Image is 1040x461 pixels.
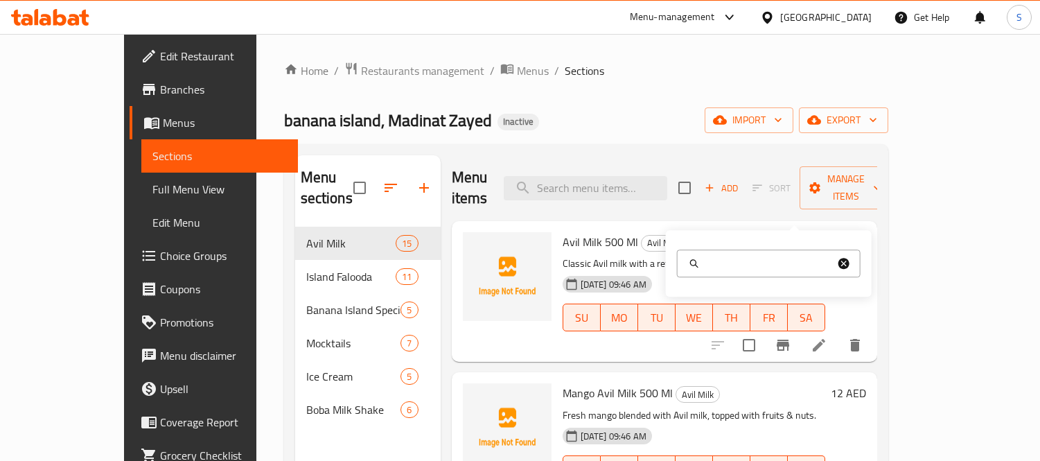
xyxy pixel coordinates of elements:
span: Mango Avil Milk 500 Ml [563,383,673,403]
span: Manage items [811,171,881,205]
li: / [490,62,495,79]
span: Branches [160,81,287,98]
div: Ice Cream [306,368,401,385]
button: SU [563,304,601,331]
a: Edit menu item [811,337,827,354]
span: Choice Groups [160,247,287,264]
a: Coupons [130,272,298,306]
span: Sort sections [374,171,407,205]
a: Sections [141,139,298,173]
span: Coupons [160,281,287,297]
div: items [400,302,418,318]
span: FR [756,308,782,328]
span: SU [569,308,595,328]
a: Menus [130,106,298,139]
span: Menus [517,62,549,79]
h2: Menu items [452,167,488,209]
nav: Menu sections [295,221,441,432]
a: Full Menu View [141,173,298,206]
span: Restaurants management [361,62,484,79]
span: Sections [152,148,287,164]
span: Sections [565,62,604,79]
span: Avil Milk [642,235,685,251]
div: Ice Cream5 [295,360,441,393]
button: TU [638,304,676,331]
span: [DATE] 09:46 AM [575,430,652,443]
span: MO [606,308,633,328]
span: 5 [401,370,417,383]
span: Menus [163,114,287,131]
span: export [810,112,877,129]
div: Banana Island Special5 [295,293,441,327]
button: import [705,107,793,133]
a: Restaurants management [344,62,484,80]
a: Edit Restaurant [130,40,298,73]
span: Boba Milk Shake [306,401,401,418]
span: Promotions [160,314,287,331]
nav: breadcrumb [284,62,888,80]
span: Island Falooda [306,268,396,285]
span: 7 [401,337,417,350]
span: WE [681,308,707,328]
span: Banana Island Special [306,302,401,318]
span: TU [644,308,670,328]
div: items [396,268,418,285]
a: Menus [500,62,549,80]
button: FR [750,304,788,331]
span: Avil Milk [676,387,719,403]
span: Avil Milk [306,235,396,252]
button: MO [601,304,638,331]
a: Branches [130,73,298,106]
div: items [400,335,418,351]
div: items [396,235,418,252]
input: search [504,176,667,200]
button: Manage items [800,166,892,209]
button: Branch-specific-item [766,329,800,362]
span: Select section first [743,177,800,199]
span: Inactive [497,116,539,128]
button: Add section [407,171,441,205]
h2: Menu sections [301,167,353,209]
div: Island Falooda11 [295,260,441,293]
div: Boba Milk Shake6 [295,393,441,426]
button: TH [713,304,750,331]
a: Coverage Report [130,406,298,439]
span: Coverage Report [160,414,287,430]
span: 11 [396,270,417,284]
span: 15 [396,237,417,250]
button: delete [838,329,872,362]
a: Menu disclaimer [130,339,298,372]
span: Add [703,180,740,196]
span: [DATE] 09:46 AM [575,278,652,291]
span: Select to update [734,331,764,360]
span: Mocktails [306,335,401,351]
span: import [716,112,782,129]
div: Avil Milk15 [295,227,441,260]
span: banana island, Madinat Zayed [284,105,492,136]
span: TH [719,308,745,328]
div: items [400,401,418,418]
span: Upsell [160,381,287,397]
span: Select all sections [345,173,374,202]
h6: 12 AED [831,383,866,403]
div: Inactive [497,114,539,130]
li: / [334,62,339,79]
button: SA [788,304,825,331]
div: [GEOGRAPHIC_DATA] [780,10,872,25]
span: Full Menu View [152,181,287,198]
button: Add [699,177,743,199]
span: 6 [401,403,417,417]
div: items [400,368,418,385]
span: Edit Restaurant [160,48,287,64]
input: Search [703,256,836,271]
span: S [1016,10,1022,25]
a: Edit Menu [141,206,298,239]
div: Avil Milk [641,235,685,252]
span: Avil Milk 500 Ml [563,232,638,252]
p: Fresh mango blended with Avil milk, topped with fruits & nuts. [563,407,825,424]
div: Avil Milk [676,386,720,403]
